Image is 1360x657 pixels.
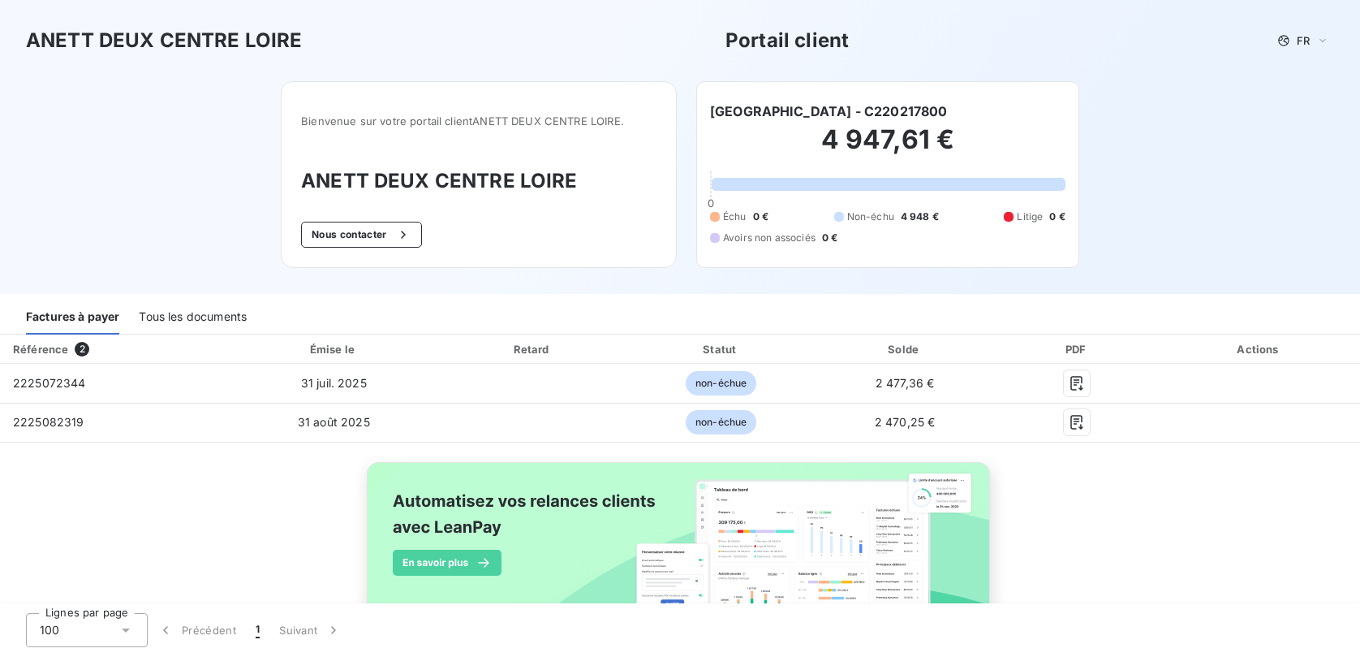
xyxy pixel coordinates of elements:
[301,222,421,248] button: Nous contacter
[139,300,247,335] div: Tous les documents
[631,341,811,357] div: Statut
[817,341,992,357] div: Solde
[822,231,837,245] span: 0 €
[708,197,714,210] span: 0
[75,342,89,357] span: 2
[725,26,849,55] h3: Portail client
[1297,34,1310,47] span: FR
[40,622,59,638] span: 100
[301,376,367,390] span: 31 juil. 2025
[148,613,246,647] button: Précédent
[710,102,948,121] h6: [GEOGRAPHIC_DATA] - C220217800
[301,166,656,196] h3: ANETT DEUX CENTRE LOIRE
[999,341,1156,357] div: PDF
[256,622,260,638] span: 1
[875,415,936,429] span: 2 470,25 €
[301,115,656,128] span: Bienvenue sur votre portail client ANETT DEUX CENTRE LOIRE .
[1162,341,1357,357] div: Actions
[269,613,351,647] button: Suivant
[13,415,84,429] span: 2225082319
[1017,210,1043,224] span: Litige
[13,343,68,356] div: Référence
[901,210,939,224] span: 4 948 €
[723,231,816,245] span: Avoirs non associés
[26,300,119,335] div: Factures à payer
[352,452,1008,652] img: banner
[246,613,269,647] button: 1
[753,210,768,224] span: 0 €
[710,123,1065,172] h2: 4 947,61 €
[686,410,756,434] span: non-échue
[298,415,370,429] span: 31 août 2025
[876,376,935,390] span: 2 477,36 €
[441,341,625,357] div: Retard
[26,26,302,55] h3: ANETT DEUX CENTRE LOIRE
[686,371,756,395] span: non-échue
[847,210,894,224] span: Non-échu
[1049,210,1065,224] span: 0 €
[13,376,86,390] span: 2225072344
[723,210,747,224] span: Échu
[233,341,434,357] div: Émise le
